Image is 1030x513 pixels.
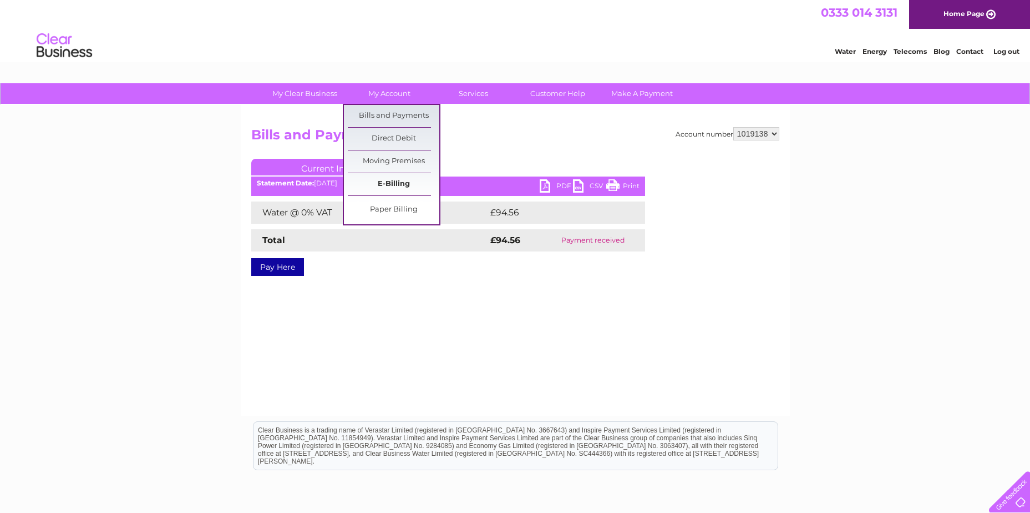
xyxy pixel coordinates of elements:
a: 0333 014 3131 [821,6,897,19]
strong: Total [262,235,285,245]
a: Bills and Payments [348,105,439,127]
b: Statement Date: [257,179,314,187]
a: Services [428,83,519,104]
div: Account number [676,127,779,140]
a: Pay Here [251,258,304,276]
a: My Account [343,83,435,104]
a: E-Billing [348,173,439,195]
a: Customer Help [512,83,603,104]
a: Direct Debit [348,128,439,150]
h2: Bills and Payments [251,127,779,148]
a: CSV [573,179,606,195]
td: £94.56 [488,202,623,224]
a: Contact [956,47,983,56]
a: My Clear Business [259,83,351,104]
strong: £94.56 [490,235,520,245]
a: Log out [993,47,1019,56]
a: PDF [540,179,573,195]
a: Telecoms [894,47,927,56]
a: Make A Payment [596,83,688,104]
a: Print [606,179,640,195]
a: Blog [933,47,950,56]
a: Paper Billing [348,199,439,221]
img: logo.png [36,29,93,63]
div: Clear Business is a trading name of Verastar Limited (registered in [GEOGRAPHIC_DATA] No. 3667643... [253,6,778,54]
td: Water @ 0% VAT [251,202,488,224]
td: Payment received [541,229,645,252]
a: Energy [862,47,887,56]
a: Water [835,47,856,56]
a: Moving Premises [348,150,439,173]
div: [DATE] [251,179,645,187]
a: Current Invoice [251,159,418,175]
